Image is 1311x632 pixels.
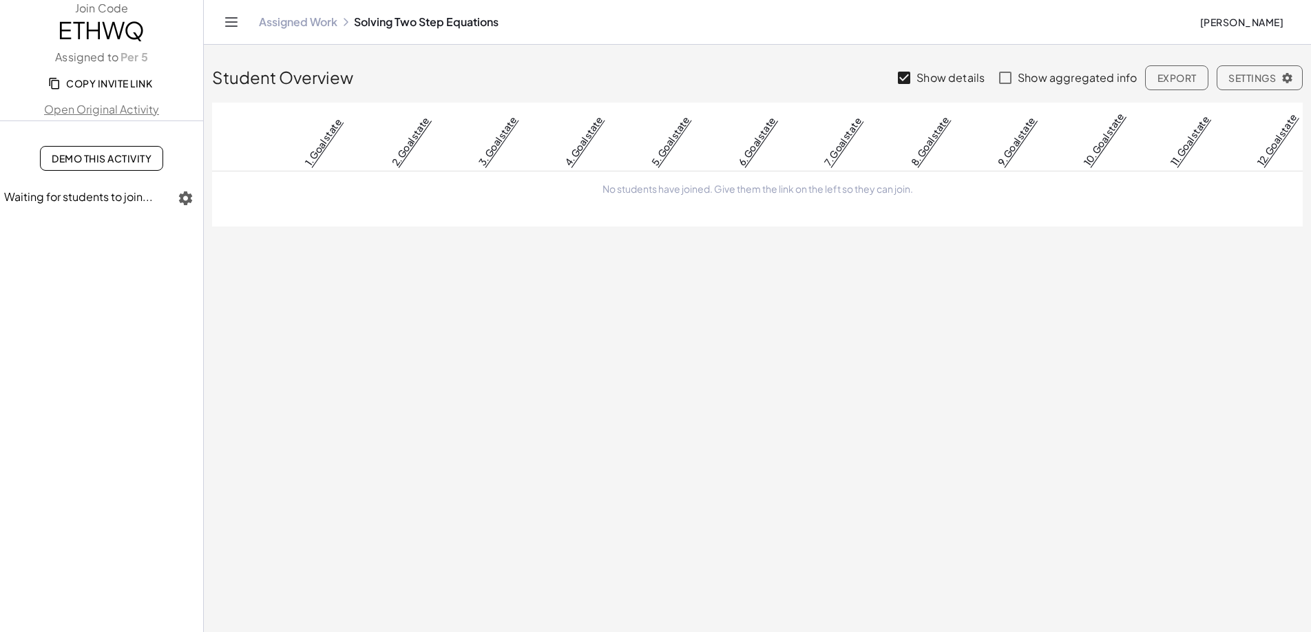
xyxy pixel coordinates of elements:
[212,171,1303,207] td: No students have joined. Give them the link on the left so they can join.
[562,114,605,168] a: 4. Goal state
[40,71,163,96] button: Copy Invite Link
[259,15,337,29] a: Assigned Work
[302,116,344,168] a: 1. Goal state
[1157,72,1196,84] span: Export
[40,146,163,171] a: Demo This Activity
[1254,111,1299,167] a: 12. Goal state
[1145,65,1208,90] button: Export
[821,114,864,167] a: 7. Goal state
[389,114,432,168] a: 2. Goal state
[475,114,518,168] a: 3. Goal state
[1217,65,1303,90] button: Settings
[55,50,148,65] label: Assigned to
[1018,61,1137,94] label: Show aggregated info
[1228,72,1291,84] span: Settings
[118,50,148,65] a: Per 5
[908,114,952,168] a: 8. Goal state
[1188,10,1294,34] button: [PERSON_NAME]
[1199,16,1283,28] span: [PERSON_NAME]
[994,114,1037,168] a: 9. Goal state
[52,152,151,165] span: Demo This Activity
[649,114,692,168] a: 5. Goal state
[212,45,1303,94] div: Student Overview
[51,77,152,89] span: Copy Invite Link
[735,114,777,168] a: 6. Goal state
[4,189,153,204] span: Waiting for students to join...
[1081,110,1126,168] a: 10. Goal state
[1168,113,1211,168] a: 11. Goal state
[916,61,985,94] label: Show details
[220,11,242,33] button: Toggle navigation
